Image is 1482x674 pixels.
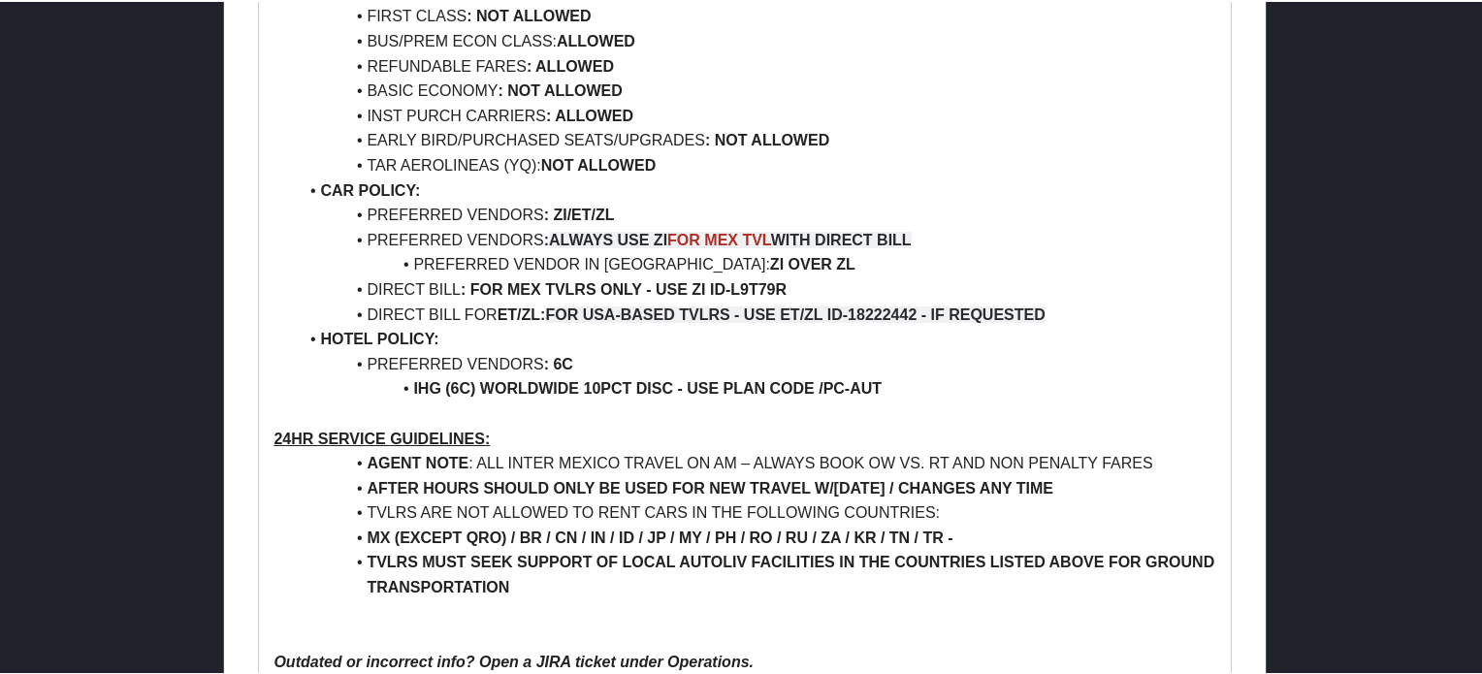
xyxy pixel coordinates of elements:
li: BASIC ECONOMY [297,77,1215,102]
li: DIRECT BILL FOR [297,301,1215,326]
strong: NOT ALLOWED [541,155,657,172]
li: TAR AEROLINEAS (YQ): [297,151,1215,177]
li: DIRECT BILL [297,275,1215,301]
u: 24HR SERVICE GUIDELINES: [274,429,490,445]
li: PREFERRED VENDOR IN [GEOGRAPHIC_DATA]: [297,250,1215,275]
strong: TVLRS MUST SEEK SUPPORT OF LOCAL AUTOLIV FACILITIES IN THE COUNTRIES LISTED ABOVE FOR GROUND TRAN... [367,552,1218,594]
strong: HOTEL POLICY: [320,329,438,345]
strong: : [544,230,549,246]
strong: : FOR MEX TVLRS ONLY - USE ZI ID-L9T79R [461,279,787,296]
strong: FOR MEX TVL [667,230,771,246]
strong: ALLOWED [557,31,635,48]
li: REFUNDABLE FARES [297,52,1215,78]
li: PREFERRED VENDORS [297,350,1215,375]
li: BUS/PREM ECON CLASS: [297,27,1215,52]
strong: : NOT ALLOWED [467,6,591,22]
strong: WITH DIRECT BILL [771,230,912,246]
strong: ALWAYS USE ZI [549,230,667,246]
strong: : ALLOWED [546,106,633,122]
li: EARLY BIRD/PURCHASED SEATS/UPGRADES [297,126,1215,151]
strong: ALLOWED [535,56,614,73]
li: INST PURCH CARRIERS [297,102,1215,127]
strong: AGENT NOTE [367,453,468,469]
strong: AFTER HOURS SHOULD ONLY BE USED FOR NEW TRAVEL W/[DATE] / CHANGES ANY TIME [367,478,1053,495]
li: TVLRS ARE NOT ALLOWED TO RENT CARS IN THE FOLLOWING COUNTRIES: [297,498,1215,524]
strong: : ZI/ET/ZL [544,205,615,221]
strong: : NOT ALLOWED [705,130,829,146]
strong: : NOT ALLOWED [499,80,623,97]
li: PREFERRED VENDORS [297,226,1215,251]
strong: MX (EXCEPT QRO) / BR / CN / IN / ID / JP / MY / PH / RO / RU / ZA / KR / TN / TR - [367,528,952,544]
li: PREFERRED VENDORS [297,201,1215,226]
em: Outdated or incorrect info? Open a JIRA ticket under Operations. [274,652,754,668]
strong: : 6C [544,354,573,370]
strong: : [527,56,532,73]
strong: FOR USA-BASED TVLRS - USE ET/ZL ID-18222442 - IF REQUESTED [545,305,1045,321]
strong: ZI OVER ZL [770,254,855,271]
strong: ET/ZL: [498,305,546,321]
li: FIRST CLASS [297,2,1215,27]
li: : ALL INTER MEXICO TRAVEL ON AM – ALWAYS BOOK OW VS. RT AND NON PENALTY FARES [297,449,1215,474]
strong: CAR POLICY: [320,180,420,197]
strong: IHG (6C) WORLDWIDE 10PCT DISC - USE PLAN CODE /PC-AUT [413,378,882,395]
